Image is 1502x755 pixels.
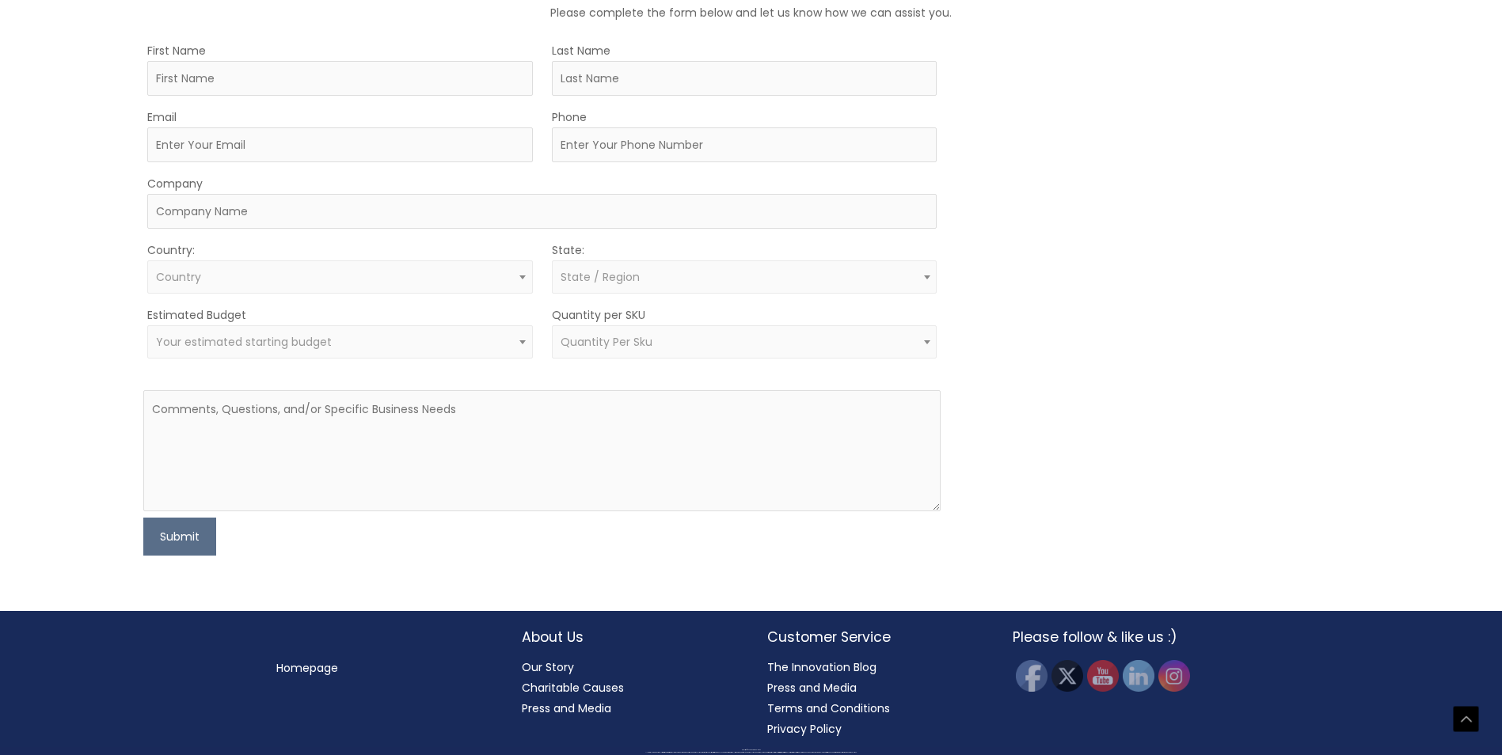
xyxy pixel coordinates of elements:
img: Twitter [1051,660,1083,692]
a: Press and Media [767,680,857,696]
p: Please complete the form below and let us know how we can assist you. [276,2,1226,23]
a: Charitable Causes [522,680,624,696]
label: First Name [147,43,206,59]
label: Last Name [552,43,610,59]
label: State: [552,242,584,258]
a: Terms and Conditions [767,700,890,716]
label: Quantity per SKU [552,307,645,323]
span: Country [156,269,201,285]
a: Press and Media [522,700,611,716]
h2: Please follow & like us :) [1013,627,1226,647]
label: Email [147,109,177,125]
nav: Customer Service [767,657,981,739]
span: Quantity Per Sku [561,334,652,350]
h2: Customer Service [767,627,981,647]
button: Submit [143,518,216,556]
div: Copyright © 2025 [28,749,1474,751]
span: Cosmetic Solutions [751,749,761,750]
a: Our Story [522,659,574,675]
a: Privacy Policy [767,721,842,737]
nav: Menu [276,658,490,678]
nav: About Us [522,657,736,719]
input: Last Name [552,61,937,96]
img: Facebook [1016,660,1048,692]
a: The Innovation Blog [767,659,876,675]
h2: About Us [522,627,736,647]
span: Your estimated starting budget [156,334,332,350]
input: Enter Your Email [147,127,533,162]
label: Estimated Budget [147,307,246,323]
input: Enter Your Phone Number [552,127,937,162]
input: First Name [147,61,533,96]
a: Homepage [276,660,338,676]
label: Company [147,176,203,192]
label: Phone [552,109,587,125]
input: Company Name [147,194,937,229]
label: Country: [147,242,195,258]
div: All material on this Website, including design, text, images, logos and sounds, are owned by Cosm... [28,752,1474,753]
span: State / Region [561,269,640,285]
